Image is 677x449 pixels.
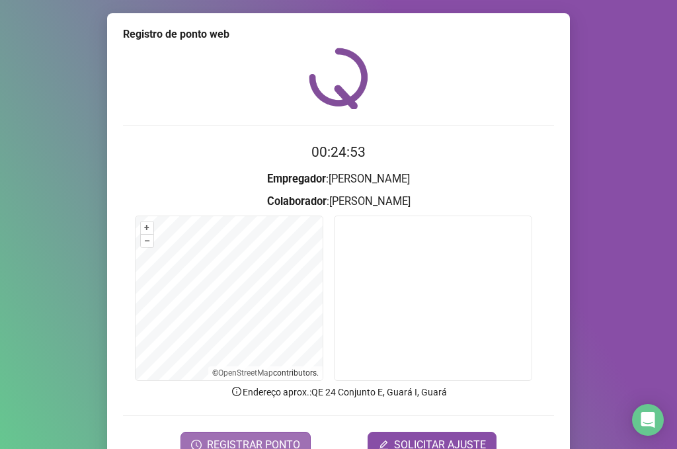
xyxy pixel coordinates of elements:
[231,386,243,397] span: info-circle
[123,171,554,188] h3: : [PERSON_NAME]
[123,385,554,399] p: Endereço aprox. : QE 24 Conjunto E, Guará I, Guará
[123,193,554,210] h3: : [PERSON_NAME]
[123,26,554,42] div: Registro de ponto web
[311,144,366,160] time: 00:24:53
[267,173,326,185] strong: Empregador
[141,222,153,234] button: +
[267,195,327,208] strong: Colaborador
[212,368,319,378] li: © contributors.
[218,368,273,378] a: OpenStreetMap
[632,404,664,436] div: Open Intercom Messenger
[141,235,153,247] button: –
[309,48,368,109] img: QRPoint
